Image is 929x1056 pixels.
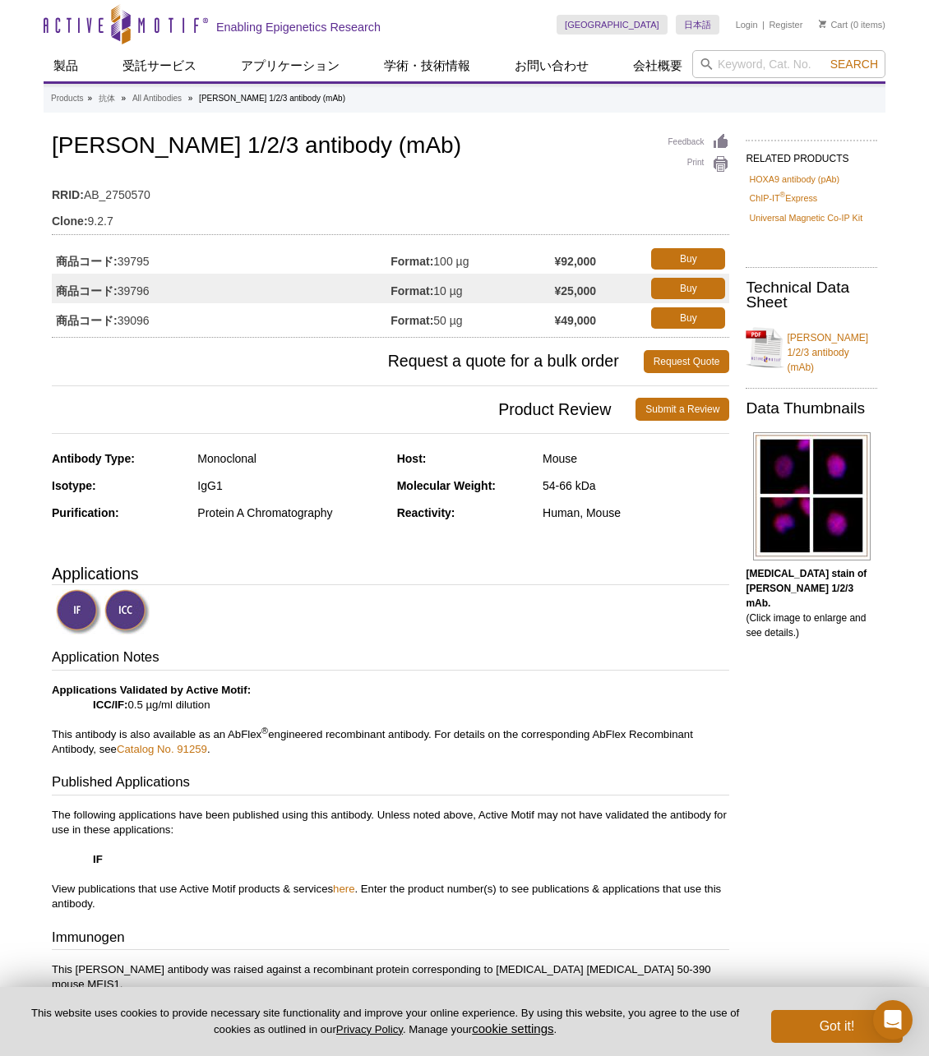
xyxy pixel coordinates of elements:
strong: Clone: [52,214,88,228]
h3: Application Notes [52,648,729,671]
a: 製品 [44,50,88,81]
span: Request a quote for a bulk order [52,350,644,373]
sup: ® [780,191,786,200]
strong: IF [93,853,103,865]
a: お問い合わせ [505,50,599,81]
a: 会社概要 [623,50,692,81]
h2: Data Thumbnails [746,401,877,416]
a: Buy [651,278,725,299]
p: This website uses cookies to provide necessary site functionality and improve your online experie... [26,1006,744,1037]
b: Applications Validated by Active Motif: [52,684,251,696]
li: (0 items) [819,15,885,35]
strong: Format: [391,254,433,269]
strong: 商品コード: [56,254,118,269]
a: Cart [819,19,848,30]
a: Feedback [668,133,729,151]
div: Open Intercom Messenger [873,1000,913,1040]
li: [PERSON_NAME] 1/2/3 antibody (mAb) [199,94,345,103]
li: » [188,94,193,103]
li: » [122,94,127,103]
strong: Molecular Weight: [397,479,496,492]
span: Product Review [52,398,636,421]
p: This [PERSON_NAME] antibody was raised against a recombinant protein corresponding to [MEDICAL_DA... [52,962,729,992]
h2: Technical Data Sheet [746,280,877,310]
strong: 商品コード: [56,284,118,298]
strong: ¥25,000 [555,284,597,298]
strong: Format: [391,313,433,328]
a: Privacy Policy [336,1023,403,1035]
td: 10 µg [391,274,554,303]
strong: 商品コード: [56,313,118,328]
strong: RRID: [52,187,84,202]
a: Buy [651,307,725,329]
h2: RELATED PRODUCTS [746,140,877,169]
a: Submit a Review [636,398,729,421]
button: Got it! [771,1010,903,1043]
div: IgG1 [197,478,384,493]
button: Search [825,57,883,71]
strong: Isotype: [52,479,96,492]
li: » [87,94,92,103]
td: 39096 [52,303,391,333]
strong: Format: [391,284,433,298]
a: Login [736,19,758,30]
b: [MEDICAL_DATA] stain of [PERSON_NAME] 1/2/3 mAb. [746,568,867,609]
img: Your Cart [819,20,826,28]
div: Protein A Chromatography [197,505,384,520]
img: Immunocytochemistry Validated [104,589,150,634]
a: Products [51,91,83,106]
p: (Click image to enlarge and see details.) [746,566,877,640]
a: Request Quote [644,350,730,373]
a: Buy [651,248,725,270]
h3: Published Applications [52,772,729,795]
td: 9.2.7 [52,204,729,230]
div: Mouse [543,451,729,466]
div: Monoclonal [197,451,384,466]
p: The following applications have been published using this antibody. Unless noted above, Active Mo... [52,808,729,911]
span: Search [830,58,878,71]
h3: Applications [52,561,729,586]
h1: [PERSON_NAME] 1/2/3 antibody (mAb) [52,133,729,161]
a: [GEOGRAPHIC_DATA] [557,15,668,35]
strong: Purification: [52,506,119,519]
strong: ¥49,000 [555,313,597,328]
td: AB_2750570 [52,178,729,204]
strong: ¥92,000 [555,254,597,269]
a: 受託サービス [113,50,206,81]
a: Print [668,155,729,173]
li: | [762,15,765,35]
strong: Host: [397,452,427,465]
input: Keyword, Cat. No. [692,50,885,78]
h3: Immunogen [52,928,729,951]
a: HOXA9 antibody (pAb) [749,172,839,187]
div: Human, Mouse [543,505,729,520]
img: Immunofluorescence Validated [56,589,101,634]
a: Catalog No. 91259 [117,743,207,755]
a: アプリケーション [231,50,349,81]
td: 39795 [52,244,391,274]
td: 39796 [52,274,391,303]
a: Universal Magnetic Co-IP Kit [749,210,862,225]
a: 抗体 [99,91,115,106]
strong: Reactivity: [397,506,455,519]
a: [PERSON_NAME] 1/2/3 antibody (mAb) [746,320,877,375]
button: cookie settings [472,1021,553,1035]
a: All Antibodies [132,91,182,106]
td: 100 µg [391,244,554,274]
h2: Enabling Epigenetics Research [216,20,381,35]
a: 日本語 [676,15,719,35]
a: ChIP-IT®Express [749,191,817,205]
strong: ICC/IF: [93,699,128,711]
strong: Antibody Type: [52,452,135,465]
p: 0.5 µg/ml dilution This antibody is also available as an AbFlex engineered recombinant antibody. ... [52,683,729,757]
img: MEIS 1/2/3 antibody (mAb) tested by immunofluorescence. [753,432,871,560]
sup: ® [261,725,268,735]
a: 学術・技術情報 [374,50,480,81]
td: 50 µg [391,303,554,333]
a: Register [769,19,802,30]
div: 54-66 kDa [543,478,729,493]
a: here [333,883,354,895]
